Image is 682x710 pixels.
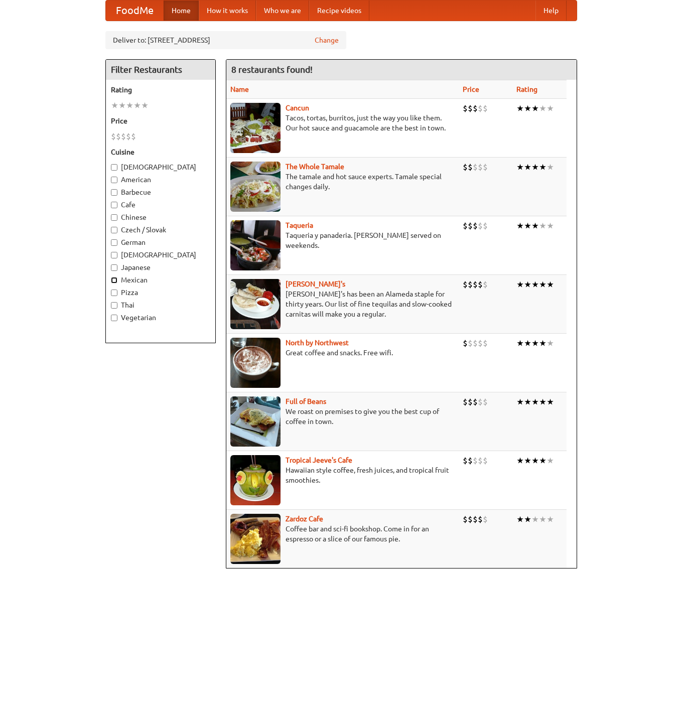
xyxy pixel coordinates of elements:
[483,338,488,349] li: $
[524,103,531,114] li: ★
[111,187,210,197] label: Barbecue
[468,396,473,407] li: $
[531,220,539,231] li: ★
[230,348,455,358] p: Great coffee and snacks. Free wifi.
[516,455,524,466] li: ★
[516,85,537,93] a: Rating
[111,252,117,258] input: [DEMOGRAPHIC_DATA]
[468,338,473,349] li: $
[539,396,547,407] li: ★
[531,455,539,466] li: ★
[126,131,131,142] li: $
[126,100,133,111] li: ★
[111,175,210,185] label: American
[164,1,199,21] a: Home
[516,514,524,525] li: ★
[483,396,488,407] li: $
[547,396,554,407] li: ★
[111,116,210,126] h5: Price
[547,279,554,290] li: ★
[473,455,478,466] li: $
[111,275,210,285] label: Mexican
[133,100,141,111] li: ★
[111,250,210,260] label: [DEMOGRAPHIC_DATA]
[111,100,118,111] li: ★
[286,397,326,405] a: Full of Beans
[111,147,210,157] h5: Cuisine
[230,162,281,212] img: wholetamale.jpg
[539,338,547,349] li: ★
[516,162,524,173] li: ★
[111,288,210,298] label: Pizza
[111,214,117,221] input: Chinese
[478,338,483,349] li: $
[478,455,483,466] li: $
[478,103,483,114] li: $
[463,338,468,349] li: $
[111,237,210,247] label: German
[230,514,281,564] img: zardoz.jpg
[231,65,313,74] ng-pluralize: 8 restaurants found!
[524,279,531,290] li: ★
[524,396,531,407] li: ★
[547,514,554,525] li: ★
[547,103,554,114] li: ★
[111,262,210,272] label: Japanese
[230,455,281,505] img: jeeves.jpg
[463,396,468,407] li: $
[230,113,455,133] p: Tacos, tortas, burritos, just the way you like them. Our hot sauce and guacamole are the best in ...
[539,514,547,525] li: ★
[230,338,281,388] img: north.jpg
[116,131,121,142] li: $
[547,162,554,173] li: ★
[230,279,281,329] img: pedros.jpg
[105,31,346,49] div: Deliver to: [STREET_ADDRESS]
[463,103,468,114] li: $
[286,163,344,171] a: The Whole Tamale
[473,220,478,231] li: $
[468,220,473,231] li: $
[111,177,117,183] input: American
[473,103,478,114] li: $
[539,279,547,290] li: ★
[483,103,488,114] li: $
[106,1,164,21] a: FoodMe
[286,104,309,112] b: Cancun
[286,339,349,347] b: North by Northwest
[516,338,524,349] li: ★
[230,220,281,270] img: taqueria.jpg
[483,220,488,231] li: $
[468,162,473,173] li: $
[468,514,473,525] li: $
[111,162,210,172] label: [DEMOGRAPHIC_DATA]
[199,1,256,21] a: How it works
[473,338,478,349] li: $
[121,131,126,142] li: $
[141,100,149,111] li: ★
[230,465,455,485] p: Hawaiian style coffee, fresh juices, and tropical fruit smoothies.
[468,455,473,466] li: $
[547,220,554,231] li: ★
[309,1,369,21] a: Recipe videos
[111,131,116,142] li: $
[539,162,547,173] li: ★
[230,85,249,93] a: Name
[111,202,117,208] input: Cafe
[516,103,524,114] li: ★
[118,100,126,111] li: ★
[286,280,345,288] a: [PERSON_NAME]'s
[478,514,483,525] li: $
[111,277,117,283] input: Mexican
[463,85,479,93] a: Price
[111,313,210,323] label: Vegetarian
[468,279,473,290] li: $
[473,514,478,525] li: $
[483,279,488,290] li: $
[230,230,455,250] p: Taqueria y panaderia. [PERSON_NAME] served on weekends.
[106,60,215,80] h4: Filter Restaurants
[111,302,117,309] input: Thai
[230,396,281,447] img: beans.jpg
[111,85,210,95] h5: Rating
